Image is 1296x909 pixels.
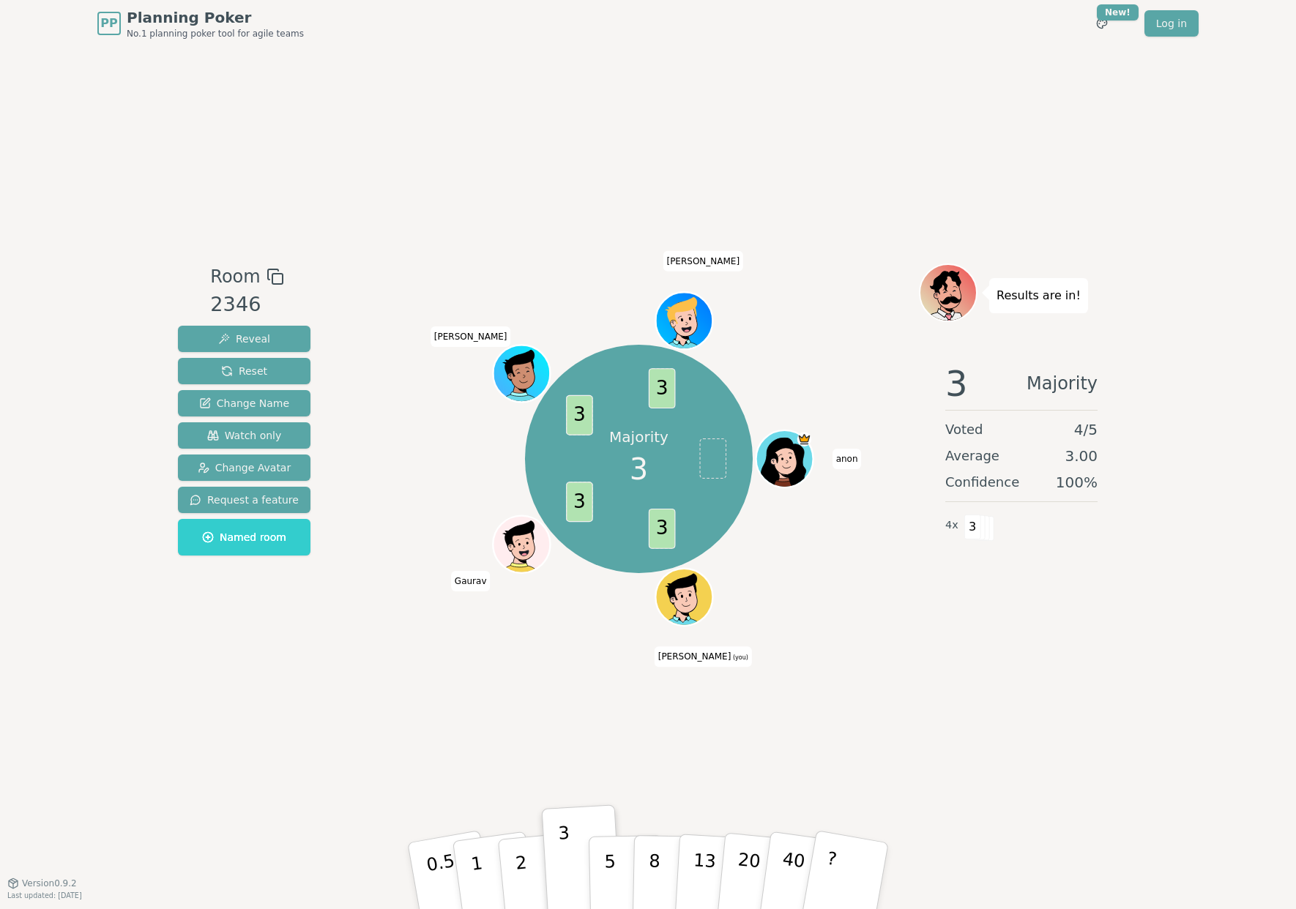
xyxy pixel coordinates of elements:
span: 100 % [1056,472,1098,493]
span: Watch only [207,428,282,443]
span: Click to change your name [655,646,752,667]
span: 3.00 [1065,446,1098,466]
span: Confidence [945,472,1019,493]
span: 3 [945,366,968,401]
span: 3 [566,395,593,435]
button: Click to change your avatar [657,570,710,624]
span: Request a feature [190,493,299,507]
span: Room [210,263,260,290]
span: No.1 planning poker tool for agile teams [127,28,304,40]
span: Reveal [218,332,270,346]
span: (you) [731,654,748,661]
span: Voted [945,419,983,440]
span: PP [100,15,117,32]
p: Results are in! [997,285,1081,306]
button: Change Avatar [178,454,310,481]
button: Change Name [178,390,310,416]
span: 3 [648,509,675,549]
span: 3 [566,482,593,523]
a: PPPlanning PokerNo.1 planning poker tool for agile teams [97,7,304,40]
span: 4 x [945,517,958,534]
button: Request a feature [178,487,310,513]
span: 3 [630,447,648,491]
span: Click to change your name [431,326,511,347]
button: Reveal [178,326,310,352]
button: Named room [178,519,310,555]
span: Click to change your name [833,449,862,469]
span: Planning Poker [127,7,304,28]
span: Click to change your name [451,571,491,591]
p: Majority [609,427,669,447]
span: Last updated: [DATE] [7,891,82,899]
span: Average [945,446,999,466]
button: Version0.9.2 [7,878,77,889]
div: 2346 [210,290,283,320]
div: New! [1097,4,1139,20]
span: anon is the host [797,432,811,446]
span: 3 [964,515,981,539]
span: Change Name [199,396,289,411]
button: Watch only [178,422,310,449]
span: Click to change your name [663,251,743,272]
a: Log in [1144,10,1199,37]
button: Reset [178,358,310,384]
span: Majority [1027,366,1098,401]
span: Version 0.9.2 [22,878,77,889]
span: Named room [202,530,286,545]
span: Change Avatar [198,460,291,475]
button: New! [1089,10,1115,37]
span: 4 / 5 [1074,419,1098,440]
p: 3 [558,823,574,902]
span: Reset [221,364,267,378]
span: 3 [648,368,675,408]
